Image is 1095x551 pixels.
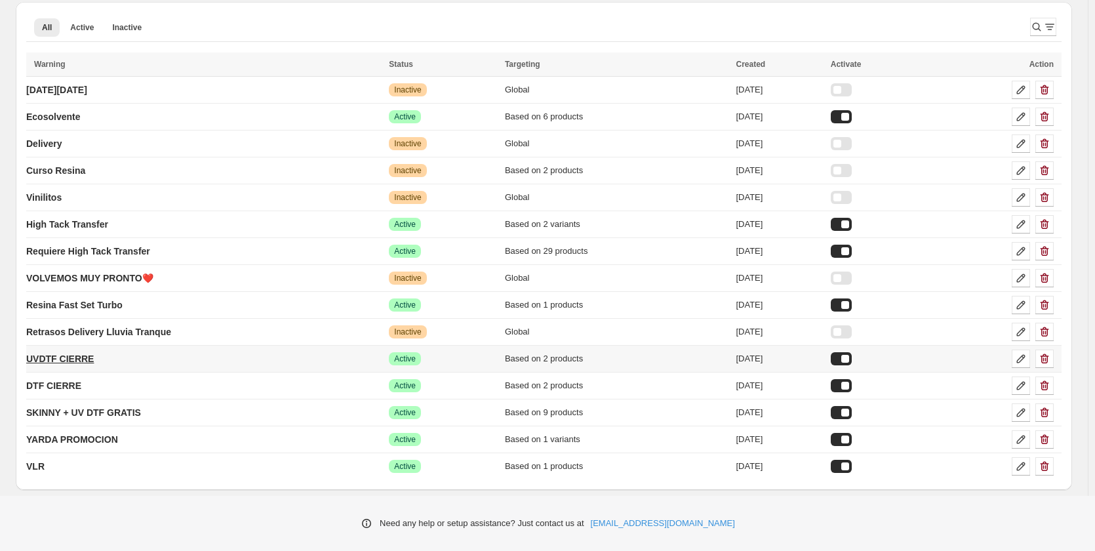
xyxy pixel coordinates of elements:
[26,429,118,450] a: YARDA PROMOCION
[26,133,62,154] a: Delivery
[505,60,540,69] span: Targeting
[26,214,108,235] a: High Tack Transfer
[26,352,94,365] p: UVDTF CIERRE
[26,272,153,285] p: VOLVEMOS MUY PRONTO❤️
[505,191,728,204] div: Global
[26,379,81,392] p: DTF CIERRE
[1030,18,1056,36] button: Search and filter results
[42,22,52,33] span: All
[26,164,85,177] p: Curso Resina
[505,352,728,365] div: Based on 2 products
[736,460,822,473] div: [DATE]
[505,433,728,446] div: Based on 1 variants
[505,110,728,123] div: Based on 6 products
[26,79,87,100] a: [DATE][DATE]
[1029,60,1054,69] span: Action
[26,245,150,258] p: Requiere High Tack Transfer
[112,22,142,33] span: Inactive
[736,433,822,446] div: [DATE]
[394,219,416,230] span: Active
[34,60,66,69] span: Warning
[394,461,416,472] span: Active
[736,298,822,312] div: [DATE]
[26,241,150,262] a: Requiere High Tack Transfer
[26,191,62,204] p: Vinilitos
[736,83,822,96] div: [DATE]
[736,406,822,419] div: [DATE]
[394,300,416,310] span: Active
[736,245,822,258] div: [DATE]
[26,83,87,96] p: [DATE][DATE]
[394,165,421,176] span: Inactive
[26,110,80,123] p: Ecosolvente
[394,192,421,203] span: Inactive
[26,456,45,477] a: VLR
[26,406,141,419] p: SKINNY + UV DTF GRATIS
[394,112,416,122] span: Active
[736,379,822,392] div: [DATE]
[505,298,728,312] div: Based on 1 products
[831,60,862,69] span: Activate
[736,191,822,204] div: [DATE]
[26,348,94,369] a: UVDTF CIERRE
[394,246,416,256] span: Active
[26,295,123,316] a: Resina Fast Set Turbo
[736,272,822,285] div: [DATE]
[26,160,85,181] a: Curso Resina
[389,60,413,69] span: Status
[736,137,822,150] div: [DATE]
[26,106,80,127] a: Ecosolvente
[505,137,728,150] div: Global
[26,187,62,208] a: Vinilitos
[394,380,416,391] span: Active
[26,321,171,342] a: Retrasos Delivery Lluvia Tranque
[26,268,153,289] a: VOLVEMOS MUY PRONTO❤️
[736,110,822,123] div: [DATE]
[394,407,416,418] span: Active
[505,245,728,258] div: Based on 29 products
[394,327,421,337] span: Inactive
[505,83,728,96] div: Global
[505,379,728,392] div: Based on 2 products
[591,517,735,530] a: [EMAIL_ADDRESS][DOMAIN_NAME]
[736,352,822,365] div: [DATE]
[26,402,141,423] a: SKINNY + UV DTF GRATIS
[505,460,728,473] div: Based on 1 products
[70,22,94,33] span: Active
[505,272,728,285] div: Global
[505,164,728,177] div: Based on 2 products
[736,218,822,231] div: [DATE]
[26,137,62,150] p: Delivery
[26,433,118,446] p: YARDA PROMOCION
[394,434,416,445] span: Active
[736,325,822,338] div: [DATE]
[394,138,421,149] span: Inactive
[394,354,416,364] span: Active
[26,218,108,231] p: High Tack Transfer
[26,460,45,473] p: VLR
[394,273,421,283] span: Inactive
[26,298,123,312] p: Resina Fast Set Turbo
[505,218,728,231] div: Based on 2 variants
[736,60,765,69] span: Created
[26,375,81,396] a: DTF CIERRE
[505,406,728,419] div: Based on 9 products
[505,325,728,338] div: Global
[394,85,421,95] span: Inactive
[736,164,822,177] div: [DATE]
[26,325,171,338] p: Retrasos Delivery Lluvia Tranque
